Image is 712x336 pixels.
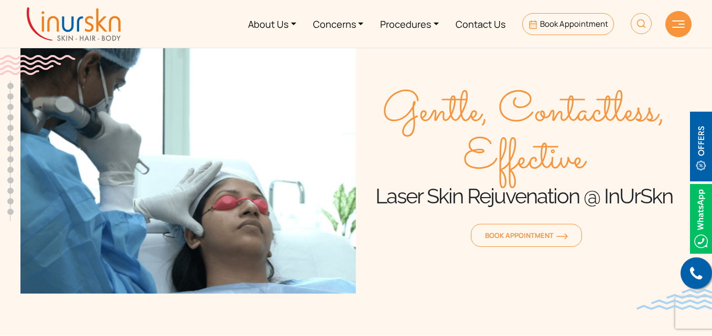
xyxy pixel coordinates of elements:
[305,4,372,44] a: Concerns
[356,89,692,183] span: Gentle, Contactless, Effective
[356,183,692,209] h1: Laser Skin Rejuvenation @ InUrSkn
[637,289,712,310] img: bluewave
[690,212,712,223] a: Whatsappicon
[240,4,305,44] a: About Us
[690,184,712,254] img: Whatsappicon
[471,224,582,247] a: Book Appointmentorange-arrow
[447,4,514,44] a: Contact Us
[27,7,121,41] img: inurskn-logo
[556,233,568,240] img: orange-arrow
[540,18,608,29] span: Book Appointment
[485,231,568,240] span: Book Appointment
[672,20,685,28] img: hamLine.svg
[522,13,614,35] a: Book Appointment
[372,4,447,44] a: Procedures
[690,112,712,181] img: offerBt
[631,13,652,34] img: HeaderSearch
